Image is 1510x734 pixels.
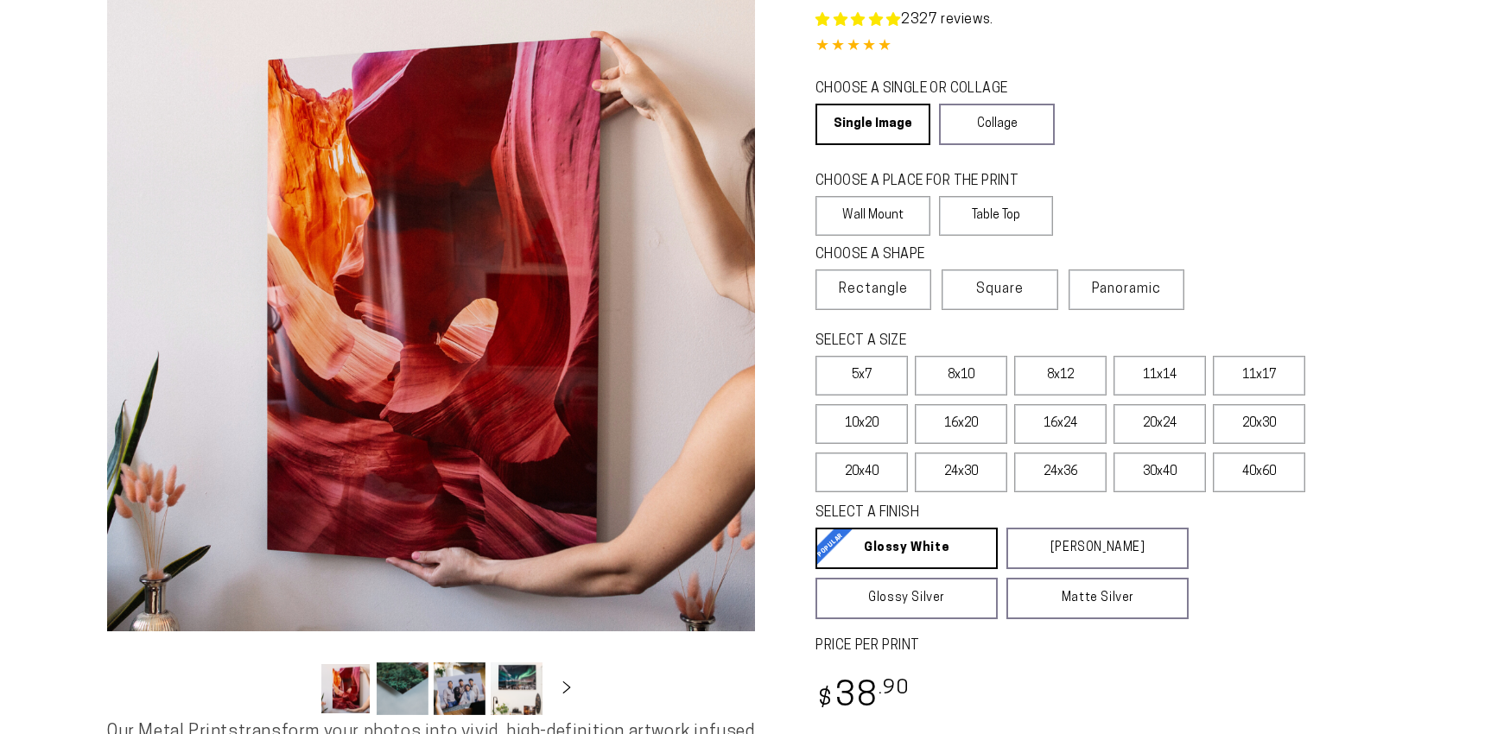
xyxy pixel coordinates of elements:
button: Slide right [548,669,586,707]
span: $ [818,688,833,712]
legend: SELECT A SIZE [815,332,1161,351]
label: 10x20 [815,404,908,444]
span: Panoramic [1092,282,1161,296]
label: Table Top [939,196,1054,236]
a: Collage [939,104,1054,145]
button: Load image 3 in gallery view [434,662,485,715]
span: Rectangle [839,279,908,300]
button: Load image 4 in gallery view [491,662,542,715]
label: 20x24 [1113,404,1206,444]
a: [PERSON_NAME] [1006,528,1189,569]
label: 20x40 [815,452,908,492]
a: Glossy Silver [815,578,998,619]
label: Wall Mount [815,196,930,236]
div: 4.85 out of 5.0 stars [815,35,1403,60]
a: Glossy White [815,528,998,569]
label: 16x20 [915,404,1007,444]
button: Load image 2 in gallery view [377,662,428,715]
span: Square [976,279,1024,300]
label: 24x30 [915,452,1007,492]
label: 20x30 [1213,404,1305,444]
label: 24x36 [1014,452,1107,492]
label: 30x40 [1113,452,1206,492]
bdi: 38 [815,680,910,714]
legend: CHOOSE A SINGLE OR COLLAGE [815,79,1038,99]
label: 8x12 [1014,356,1107,395]
label: 16x24 [1014,404,1107,444]
button: Load image 1 in gallery view [320,662,371,715]
a: Single Image [815,104,930,145]
a: Matte Silver [1006,578,1189,619]
sup: .90 [879,679,910,699]
button: Slide left [276,669,314,707]
label: PRICE PER PRINT [815,636,1403,656]
label: 40x60 [1213,452,1305,492]
label: 11x17 [1213,356,1305,395]
legend: SELECT A FINISH [815,503,1147,523]
label: 11x14 [1113,356,1206,395]
label: 8x10 [915,356,1007,395]
label: 5x7 [815,356,908,395]
legend: CHOOSE A SHAPE [815,245,1040,265]
legend: CHOOSE A PLACE FOR THE PRINT [815,172,1037,192]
